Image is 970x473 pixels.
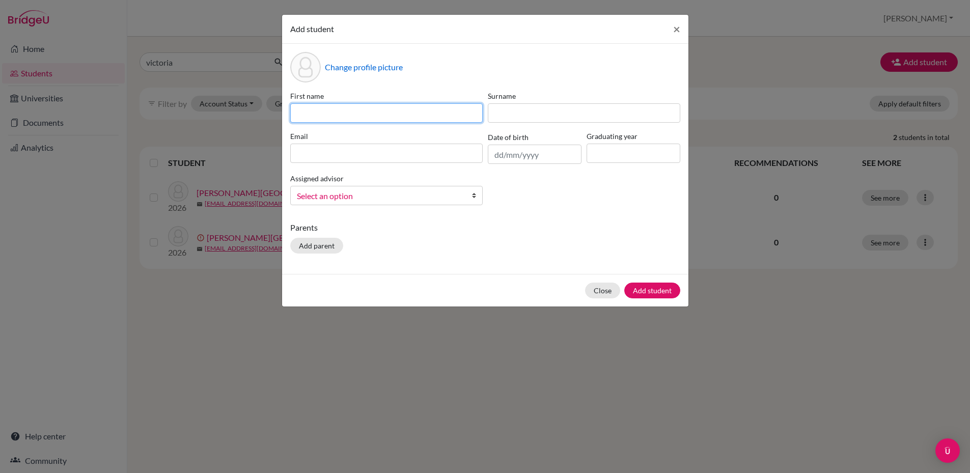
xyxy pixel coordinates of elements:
[290,131,483,142] label: Email
[290,91,483,101] label: First name
[488,91,680,101] label: Surname
[290,173,344,184] label: Assigned advisor
[488,145,581,164] input: dd/mm/yyyy
[673,21,680,36] span: ×
[290,24,334,34] span: Add student
[665,15,688,43] button: Close
[935,438,960,463] div: Open Intercom Messenger
[624,283,680,298] button: Add student
[585,283,620,298] button: Close
[290,221,680,234] p: Parents
[290,238,343,254] button: Add parent
[488,132,529,143] label: Date of birth
[297,189,463,203] span: Select an option
[587,131,680,142] label: Graduating year
[290,52,321,82] div: Profile picture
